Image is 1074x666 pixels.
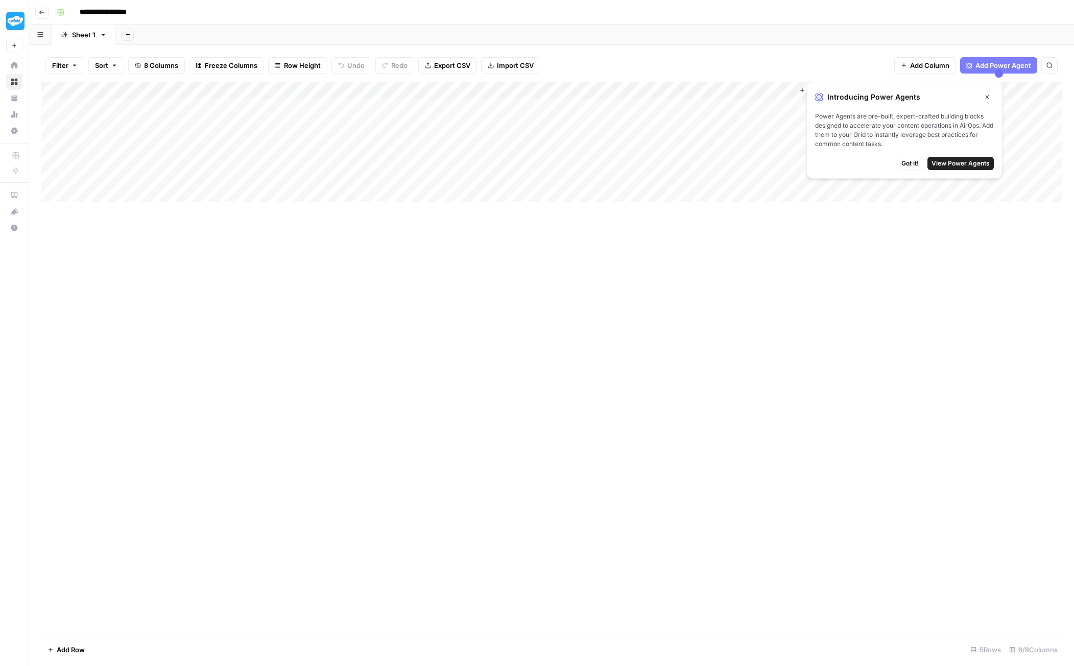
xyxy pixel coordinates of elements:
[975,60,1031,70] span: Add Power Agent
[29,16,50,25] div: v 4.0.25
[144,60,178,70] span: 8 Columns
[16,16,25,25] img: logo_orange.svg
[57,645,85,655] span: Add Row
[6,187,22,203] a: AirOps Academy
[418,57,477,74] button: Export CSV
[268,57,327,74] button: Row Height
[815,112,994,149] span: Power Agents are pre-built, expert-crafted building blocks designed to accelerate your content op...
[205,60,257,70] span: Freeze Columns
[481,57,540,74] button: Import CSV
[6,12,25,30] img: Twinkl Logo
[966,641,1005,658] div: 5 Rows
[45,57,84,74] button: Filter
[6,220,22,236] button: Help + Support
[52,25,115,45] a: Sheet 1
[128,57,185,74] button: 8 Columns
[6,123,22,139] a: Settings
[815,90,994,104] div: Introducing Power Agents
[113,60,172,67] div: Keywords by Traffic
[497,60,534,70] span: Import CSV
[6,90,22,106] a: Your Data
[41,641,91,658] button: Add Row
[347,60,365,70] span: Undo
[72,30,96,40] div: Sheet 1
[189,57,264,74] button: Freeze Columns
[27,27,112,35] div: Domain: [DOMAIN_NAME]
[7,204,22,219] div: What's new?
[932,159,990,168] span: View Power Agents
[6,74,22,90] a: Browse
[331,57,371,74] button: Undo
[6,106,22,123] a: Usage
[6,8,22,34] button: Workspace: Twinkl
[88,57,124,74] button: Sort
[894,57,956,74] button: Add Column
[1005,641,1062,658] div: 8/8 Columns
[897,157,923,170] button: Got it!
[102,59,110,67] img: tab_keywords_by_traffic_grey.svg
[927,157,994,170] button: View Power Agents
[6,57,22,74] a: Home
[95,60,108,70] span: Sort
[6,203,22,220] button: What's new?
[28,59,36,67] img: tab_domain_overview_orange.svg
[434,60,470,70] span: Export CSV
[375,57,414,74] button: Redo
[960,57,1037,74] button: Add Power Agent
[284,60,321,70] span: Row Height
[16,27,25,35] img: website_grey.svg
[391,60,408,70] span: Redo
[52,60,68,70] span: Filter
[39,60,91,67] div: Domain Overview
[901,159,919,168] span: Got it!
[910,60,949,70] span: Add Column
[795,84,848,97] button: Add Column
